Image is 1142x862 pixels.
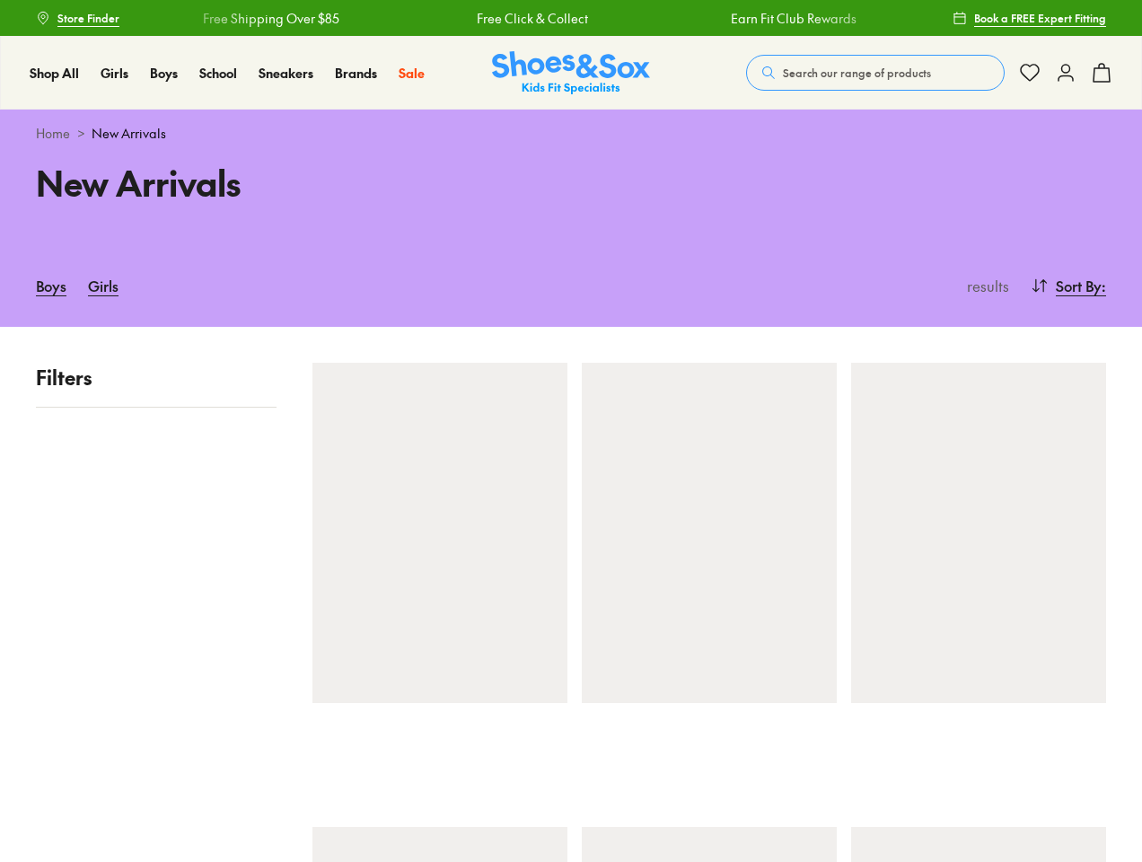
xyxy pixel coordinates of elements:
span: Sort By [1056,275,1102,296]
span: School [199,64,237,82]
h1: New Arrivals [36,157,549,208]
a: Book a FREE Expert Fitting [953,2,1106,34]
a: Free Shipping Over $85 [202,9,338,28]
a: Store Finder [36,2,119,34]
a: School [199,64,237,83]
a: Girls [88,266,119,305]
span: New Arrivals [92,124,166,143]
div: > [36,124,1106,143]
span: Sneakers [259,64,313,82]
span: : [1102,275,1106,296]
a: Shoes & Sox [492,51,650,95]
p: results [960,275,1009,296]
a: Sale [399,64,425,83]
a: Brands [335,64,377,83]
span: Sale [399,64,425,82]
span: Girls [101,64,128,82]
span: Brands [335,64,377,82]
span: Shop All [30,64,79,82]
a: Boys [36,266,66,305]
span: Boys [150,64,178,82]
a: Home [36,124,70,143]
span: Search our range of products [783,65,931,81]
span: Book a FREE Expert Fitting [974,10,1106,26]
button: Sort By: [1031,266,1106,305]
button: Search our range of products [746,55,1005,91]
a: Girls [101,64,128,83]
a: Free Click & Collect [476,9,587,28]
a: Earn Fit Club Rewards [730,9,856,28]
a: Shop All [30,64,79,83]
span: Store Finder [57,10,119,26]
a: Sneakers [259,64,313,83]
a: Boys [150,64,178,83]
img: SNS_Logo_Responsive.svg [492,51,650,95]
p: Filters [36,363,277,392]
